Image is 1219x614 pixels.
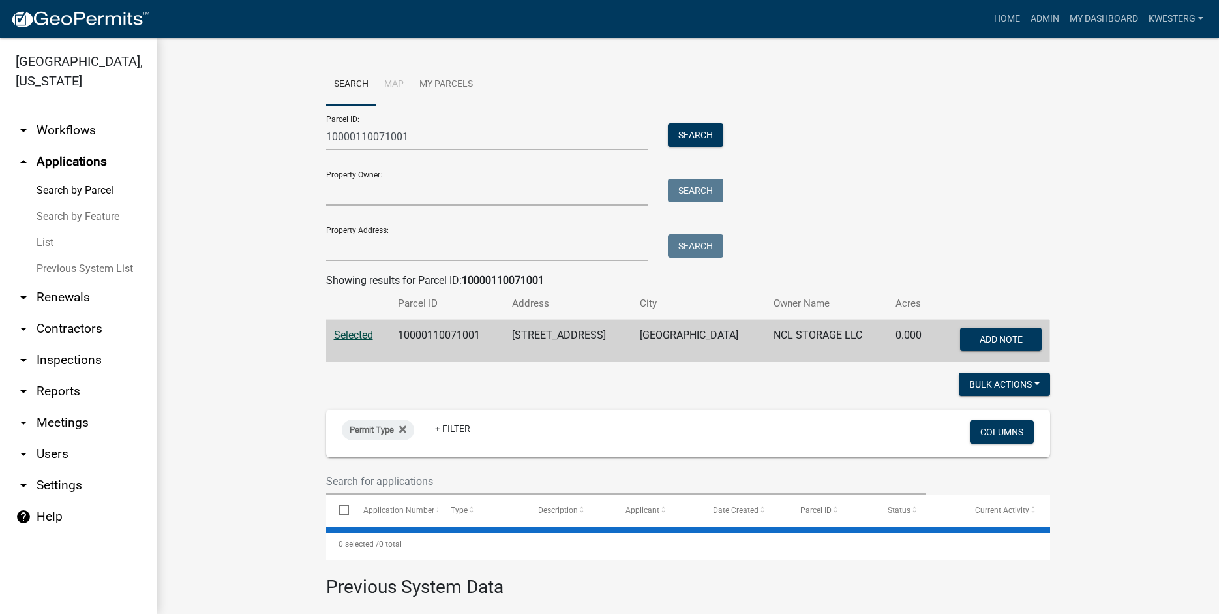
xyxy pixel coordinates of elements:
i: arrow_drop_down [16,415,31,431]
datatable-header-cell: Status [875,495,963,526]
i: arrow_drop_down [16,352,31,368]
datatable-header-cell: Application Number [351,495,438,526]
span: Application Number [363,506,434,515]
button: Search [668,234,723,258]
th: Owner Name [766,288,888,319]
datatable-header-cell: Parcel ID [788,495,875,526]
i: arrow_drop_up [16,154,31,170]
th: Address [504,288,632,319]
div: Showing results for Parcel ID: [326,273,1050,288]
i: help [16,509,31,525]
datatable-header-cell: Applicant [613,495,700,526]
a: My Parcels [412,64,481,106]
strong: 10000110071001 [462,274,544,286]
th: Acres [888,288,937,319]
i: arrow_drop_down [16,123,31,138]
div: 0 total [326,528,1050,560]
a: Selected [334,329,373,341]
a: kwesterg [1143,7,1209,31]
datatable-header-cell: Type [438,495,526,526]
span: Add Note [980,334,1023,345]
button: Columns [970,420,1034,444]
td: NCL STORAGE LLC [766,320,888,363]
a: Home [989,7,1025,31]
a: My Dashboard [1064,7,1143,31]
datatable-header-cell: Select [326,495,351,526]
datatable-header-cell: Current Activity [963,495,1050,526]
td: [STREET_ADDRESS] [504,320,632,363]
button: Search [668,123,723,147]
td: [GEOGRAPHIC_DATA] [632,320,765,363]
td: 0.000 [888,320,937,363]
span: Description [538,506,578,515]
span: Applicant [625,506,659,515]
input: Search for applications [326,468,926,495]
span: Current Activity [975,506,1029,515]
button: Add Note [960,328,1042,351]
td: 10000110071001 [390,320,504,363]
datatable-header-cell: Description [526,495,613,526]
i: arrow_drop_down [16,384,31,399]
span: Type [451,506,468,515]
i: arrow_drop_down [16,290,31,305]
button: Search [668,179,723,202]
h3: Previous System Data [326,560,1050,601]
th: Parcel ID [390,288,504,319]
i: arrow_drop_down [16,478,31,493]
datatable-header-cell: Date Created [700,495,788,526]
th: City [632,288,765,319]
a: Search [326,64,376,106]
a: + Filter [425,417,481,440]
a: Admin [1025,7,1064,31]
span: Status [888,506,910,515]
i: arrow_drop_down [16,446,31,462]
span: Date Created [713,506,759,515]
span: Permit Type [350,425,394,435]
button: Bulk Actions [959,373,1050,396]
span: 0 selected / [339,540,379,549]
span: Parcel ID [800,506,832,515]
i: arrow_drop_down [16,321,31,337]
